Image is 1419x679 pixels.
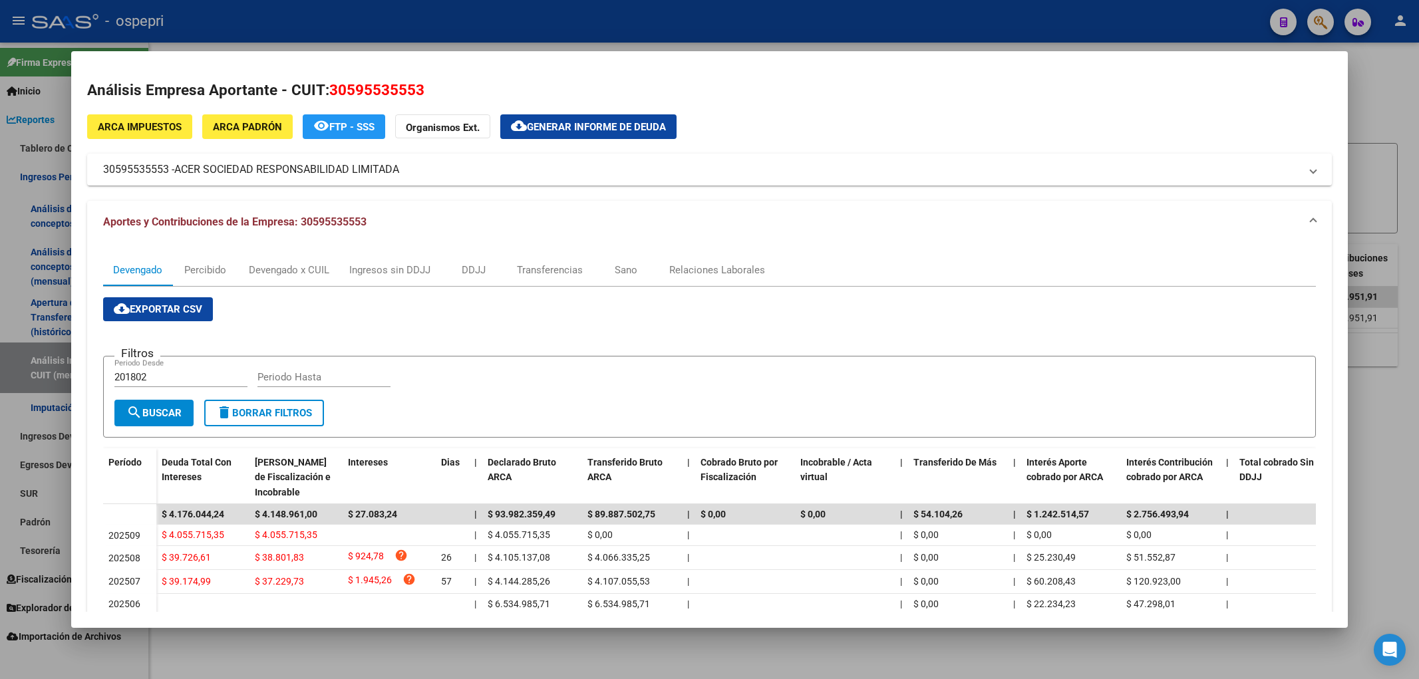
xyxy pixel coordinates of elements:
[255,457,331,498] span: [PERSON_NAME] de Fiscalización e Incobrable
[895,448,908,507] datatable-header-cell: |
[394,549,408,562] i: help
[474,457,477,468] span: |
[1026,529,1052,540] span: $ 0,00
[488,552,550,563] span: $ 4.105.137,08
[500,114,677,139] button: Generar informe de deuda
[98,121,182,133] span: ARCA Impuestos
[587,576,650,587] span: $ 4.107.055,53
[108,576,140,587] span: 202507
[313,118,329,134] mat-icon: remove_red_eye
[800,457,872,483] span: Incobrable / Acta virtual
[1013,529,1015,540] span: |
[202,114,293,139] button: ARCA Padrón
[900,457,903,468] span: |
[1126,457,1213,483] span: Interés Contribución cobrado por ARCA
[1226,457,1229,468] span: |
[913,457,997,468] span: Transferido De Más
[474,599,476,609] span: |
[474,552,476,563] span: |
[113,263,162,277] div: Devengado
[1008,448,1021,507] datatable-header-cell: |
[1234,448,1334,507] datatable-header-cell: Total cobrado Sin DDJJ
[469,448,482,507] datatable-header-cell: |
[1021,448,1121,507] datatable-header-cell: Interés Aporte cobrado por ARCA
[687,599,689,609] span: |
[1226,509,1229,519] span: |
[348,549,384,567] span: $ 924,78
[488,576,550,587] span: $ 4.144.285,26
[1126,576,1181,587] span: $ 120.923,00
[1026,599,1076,609] span: $ 22.234,23
[900,576,902,587] span: |
[687,552,689,563] span: |
[303,114,385,139] button: FTP - SSS
[1226,599,1228,609] span: |
[695,448,795,507] datatable-header-cell: Cobrado Bruto por Fiscalización
[687,529,689,540] span: |
[126,404,142,420] mat-icon: search
[162,509,224,519] span: $ 4.176.044,24
[1126,599,1176,609] span: $ 47.298,01
[1026,457,1103,483] span: Interés Aporte cobrado por ARCA
[1221,448,1234,507] datatable-header-cell: |
[474,529,476,540] span: |
[162,576,211,587] span: $ 39.174,99
[108,457,142,468] span: Período
[462,263,486,277] div: DDJJ
[87,114,192,139] button: ARCA Impuestos
[1013,457,1016,468] span: |
[114,346,160,360] h3: Filtros
[1013,509,1016,519] span: |
[1013,599,1015,609] span: |
[701,457,778,483] span: Cobrado Bruto por Fiscalización
[913,599,939,609] span: $ 0,00
[900,509,903,519] span: |
[114,400,194,426] button: Buscar
[474,509,477,519] span: |
[348,573,392,591] span: $ 1.945,26
[348,509,397,519] span: $ 27.083,24
[395,114,490,139] button: Organismos Ext.
[582,448,682,507] datatable-header-cell: Transferido Bruto ARCA
[216,407,312,419] span: Borrar Filtros
[488,509,555,519] span: $ 93.982.359,49
[114,301,130,317] mat-icon: cloud_download
[587,457,663,483] span: Transferido Bruto ARCA
[441,576,452,587] span: 57
[908,448,1008,507] datatable-header-cell: Transferido De Más
[1013,576,1015,587] span: |
[348,457,388,468] span: Intereses
[1374,634,1406,666] div: Open Intercom Messenger
[329,81,424,98] span: 30595535553
[615,263,637,277] div: Sano
[114,303,202,315] span: Exportar CSV
[1121,448,1221,507] datatable-header-cell: Interés Contribución cobrado por ARCA
[436,448,469,507] datatable-header-cell: Dias
[517,263,583,277] div: Transferencias
[587,552,650,563] span: $ 4.066.335,25
[343,448,436,507] datatable-header-cell: Intereses
[87,201,1333,243] mat-expansion-panel-header: Aportes y Contribuciones de la Empresa: 30595535553
[402,573,416,586] i: help
[800,509,826,519] span: $ 0,00
[1026,576,1076,587] span: $ 60.208,43
[587,599,650,609] span: $ 6.534.985,71
[795,448,895,507] datatable-header-cell: Incobrable / Acta virtual
[913,552,939,563] span: $ 0,00
[162,529,224,540] span: $ 4.055.715,35
[687,509,690,519] span: |
[441,552,452,563] span: 26
[406,122,480,134] strong: Organismos Ext.
[255,552,304,563] span: $ 38.801,83
[669,263,765,277] div: Relaciones Laborales
[174,162,399,178] span: ACER SOCIEDAD RESPONSABILIDAD LIMITADA
[511,118,527,134] mat-icon: cloud_download
[1226,576,1228,587] span: |
[103,448,156,504] datatable-header-cell: Período
[587,509,655,519] span: $ 89.887.502,75
[108,530,140,541] span: 202509
[900,599,902,609] span: |
[687,576,689,587] span: |
[913,529,939,540] span: $ 0,00
[1026,509,1089,519] span: $ 1.242.514,57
